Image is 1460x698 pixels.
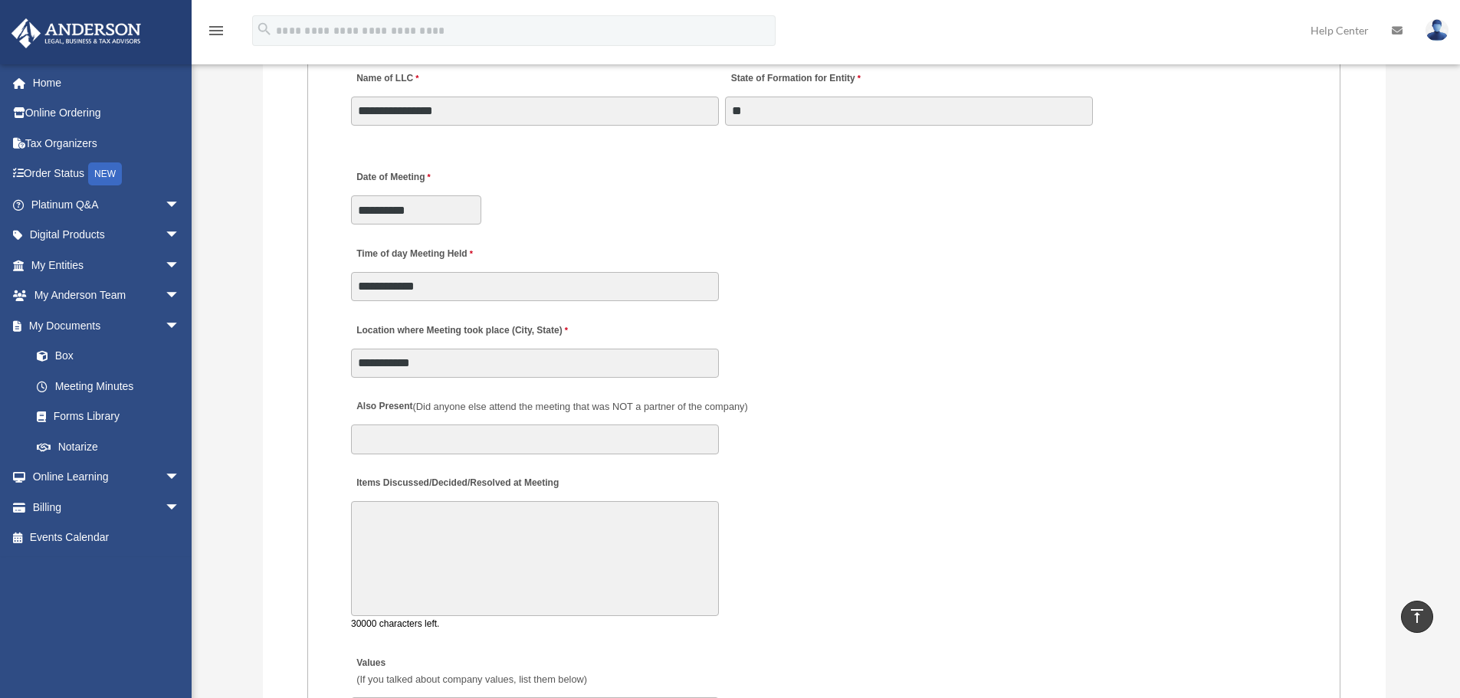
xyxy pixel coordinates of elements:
label: Date of Meeting [351,168,497,188]
label: State of Formation for Entity [725,68,864,89]
a: Platinum Q&Aarrow_drop_down [11,189,203,220]
span: (If you talked about company values, list them below) [356,673,587,685]
a: Home [11,67,203,98]
label: Values [351,653,591,690]
a: Online Ordering [11,98,203,129]
a: Notarize [21,431,203,462]
a: Billingarrow_drop_down [11,492,203,523]
a: Events Calendar [11,523,203,553]
span: arrow_drop_down [165,189,195,221]
i: search [256,21,273,38]
span: arrow_drop_down [165,310,195,342]
a: My Anderson Teamarrow_drop_down [11,280,203,311]
img: Anderson Advisors Platinum Portal [7,18,146,48]
i: menu [207,21,225,40]
span: arrow_drop_down [165,280,195,312]
label: Items Discussed/Decided/Resolved at Meeting [351,474,563,494]
a: Digital Productsarrow_drop_down [11,220,203,251]
div: NEW [88,162,122,185]
a: My Documentsarrow_drop_down [11,310,203,341]
span: (Did anyone else attend the meeting that was NOT a partner of the company) [413,401,748,412]
i: vertical_align_top [1408,607,1426,625]
label: Name of LLC [351,68,422,89]
a: Box [21,341,203,372]
a: vertical_align_top [1401,601,1433,633]
a: Tax Organizers [11,128,203,159]
a: My Entitiesarrow_drop_down [11,250,203,280]
label: Time of day Meeting Held [351,244,497,264]
a: menu [207,27,225,40]
div: 30000 characters left. [351,616,719,632]
span: arrow_drop_down [165,492,195,523]
a: Online Learningarrow_drop_down [11,462,203,493]
label: Location where Meeting took place (City, State) [351,320,572,341]
a: Meeting Minutes [21,371,195,401]
label: Also Present [351,397,752,418]
span: arrow_drop_down [165,250,195,281]
span: arrow_drop_down [165,462,195,493]
span: arrow_drop_down [165,220,195,251]
a: Order StatusNEW [11,159,203,190]
img: User Pic [1426,19,1449,41]
a: Forms Library [21,401,203,432]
